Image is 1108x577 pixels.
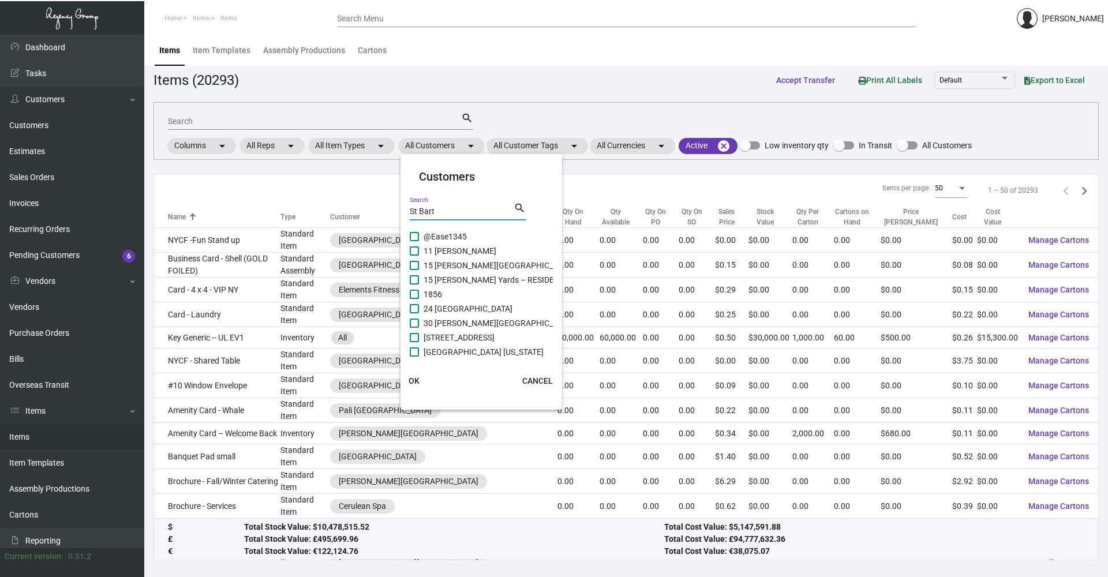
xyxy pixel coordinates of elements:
[424,302,512,316] span: 24 [GEOGRAPHIC_DATA]
[424,258,630,272] span: 15 [PERSON_NAME][GEOGRAPHIC_DATA] – RESIDENCES
[68,550,91,563] div: 0.51.2
[424,287,442,301] span: 1856
[5,550,63,563] div: Current version:
[513,370,562,391] button: CANCEL
[522,376,553,385] span: CANCEL
[424,331,495,344] span: [STREET_ADDRESS]
[424,230,467,243] span: @Ease1345
[419,168,544,185] mat-card-title: Customers
[424,345,544,359] span: [GEOGRAPHIC_DATA] [US_STATE]
[424,244,496,258] span: 11 [PERSON_NAME]
[424,273,608,287] span: 15 [PERSON_NAME] Yards – RESIDENCES - Inactive
[514,201,526,215] mat-icon: search
[424,316,620,330] span: 30 [PERSON_NAME][GEOGRAPHIC_DATA] - Residences
[409,376,420,385] span: OK
[396,370,433,391] button: OK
